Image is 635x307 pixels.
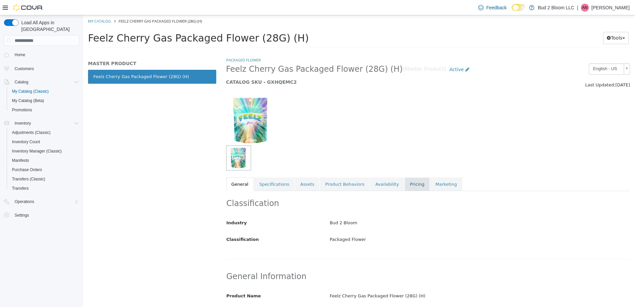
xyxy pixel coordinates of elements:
a: Product Behaviors [237,162,287,176]
small: [Master Product] [319,51,363,57]
span: My Catalog (Beta) [9,97,79,105]
button: Purchase Orders [7,165,82,174]
a: Settings [12,211,32,219]
p: Bud 2 Bloom LLC [538,4,574,12]
span: My Catalog (Classic) [12,89,49,94]
span: Feelz Cherry Gas Packaged Flower (28G) (H) [36,3,119,8]
div: Angel Nieves [581,4,589,12]
span: Transfers (Classic) [9,175,79,183]
span: [DATE] [532,67,547,72]
a: Active [363,48,390,60]
span: Promotions [12,107,32,113]
p: [PERSON_NAME] [591,4,630,12]
a: Adjustments (Classic) [9,129,53,137]
button: Adjustments (Classic) [7,128,82,137]
span: Customers [15,66,34,71]
div: Packaged Flower [242,219,552,230]
a: Availability [287,162,321,176]
span: Catalog [12,78,79,86]
h5: MASTER PRODUCT [5,45,133,51]
span: Promotions [9,106,79,114]
h2: Classification [143,183,547,193]
button: Catalog [12,78,31,86]
a: Inventory Count [9,138,43,146]
span: Feelz Cherry Gas Packaged Flower (28G) (H) [143,49,320,59]
a: Feelz Cherry Gas Packaged Flower (28G) (H) [5,54,133,68]
a: Inventory Manager (Classic) [9,147,64,155]
a: Purchase Orders [9,166,45,174]
span: Settings [15,213,29,218]
a: Assets [212,162,236,176]
span: Inventory Count [9,138,79,146]
span: Load All Apps in [GEOGRAPHIC_DATA] [19,19,79,33]
span: Inventory [15,121,31,126]
button: Transfers (Classic) [7,174,82,184]
a: Marketing [347,162,379,176]
span: Manifests [9,156,79,164]
a: Home [12,51,28,59]
span: Operations [12,198,79,206]
a: My Catalog (Beta) [9,97,47,105]
button: Transfers [7,184,82,193]
span: Industry [143,205,164,210]
button: Inventory [1,119,82,128]
button: Promotions [7,105,82,115]
span: Adjustments (Classic) [12,130,50,135]
span: Catalog [15,79,28,85]
button: My Catalog (Classic) [7,87,82,96]
a: Manifests [9,156,32,164]
img: 150 [143,80,193,130]
a: Feedback [476,1,509,14]
div: Bud 2 Bloom [242,202,552,214]
button: Inventory Manager (Classic) [7,147,82,156]
span: My Catalog (Beta) [12,98,44,103]
span: Inventory Count [12,139,40,145]
a: Transfers [9,184,31,192]
button: Catalog [1,77,82,87]
a: Specifications [171,162,212,176]
span: Transfers [9,184,79,192]
a: Promotions [9,106,35,114]
span: Transfers (Classic) [12,176,45,182]
span: Inventory [12,119,79,127]
a: My Catalog [5,3,28,8]
a: My Catalog (Classic) [9,87,51,95]
button: Manifests [7,156,82,165]
span: Inventory Manager (Classic) [9,147,79,155]
span: Customers [12,64,79,72]
span: Last Updated: [502,67,532,72]
p: | [577,4,578,12]
span: Settings [12,211,79,219]
a: General [143,162,171,176]
span: Active [366,51,381,57]
button: My Catalog (Beta) [7,96,82,105]
span: Purchase Orders [9,166,79,174]
button: Customers [1,63,82,73]
h5: CATALOG SKU - GXHQEMC2 [143,64,444,70]
nav: Complex example [4,47,79,237]
input: Dark Mode [512,4,526,11]
a: Packaged Flower [143,42,178,47]
a: English - US [506,48,547,59]
span: Operations [15,199,34,204]
button: Tools [520,17,546,29]
span: My Catalog (Classic) [9,87,79,95]
button: Operations [1,197,82,206]
span: Manifests [12,158,29,163]
div: Feelz Cherry Gas Packaged Flower (28G) (H) [242,275,552,287]
span: Feelz Cherry Gas Packaged Flower (28G) (H) [5,17,226,29]
a: Pricing [321,162,347,176]
button: Settings [1,210,82,220]
span: Home [15,52,25,57]
span: Transfers [12,186,29,191]
span: Feedback [486,4,506,11]
button: Operations [12,198,37,206]
button: Inventory [12,119,34,127]
span: Inventory Manager (Classic) [12,149,62,154]
span: Adjustments (Classic) [9,129,79,137]
h2: General Information [143,256,547,266]
span: Purchase Orders [12,167,42,172]
span: English - US [506,49,538,59]
span: AN [582,4,588,12]
a: Transfers (Classic) [9,175,48,183]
